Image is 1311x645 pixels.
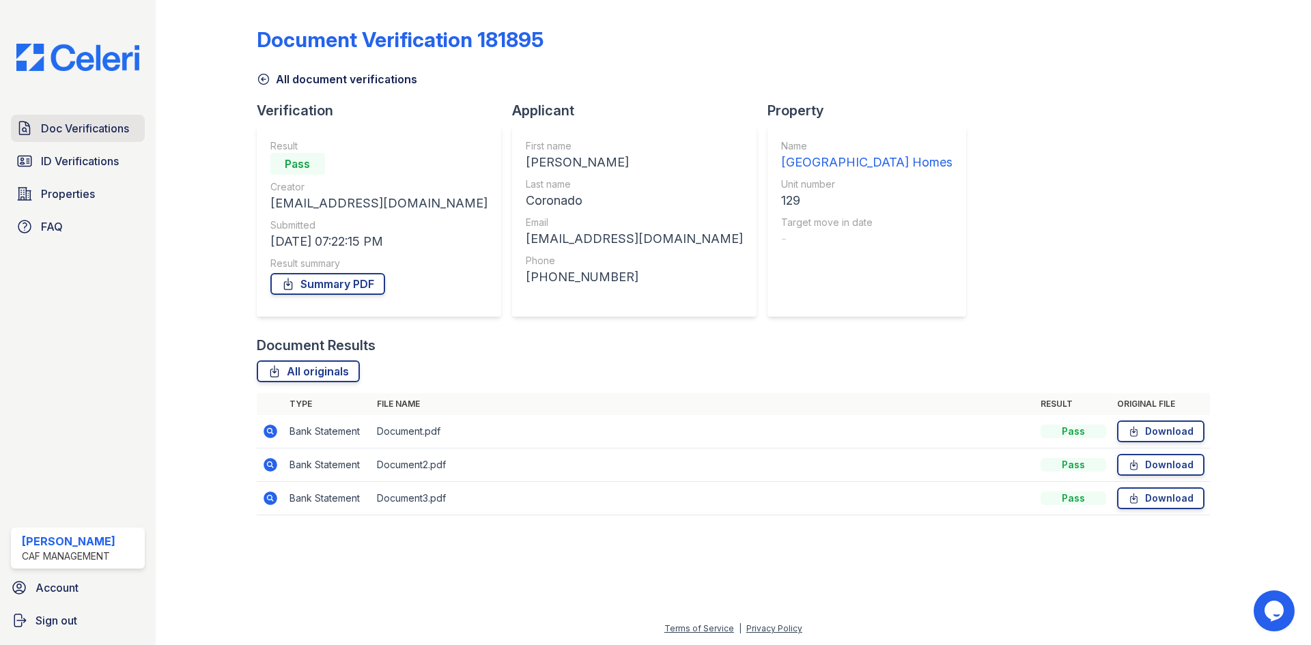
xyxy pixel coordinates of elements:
a: Download [1117,454,1204,476]
div: [PHONE_NUMBER] [526,268,743,287]
div: | [739,623,742,633]
a: Privacy Policy [746,623,802,633]
a: Sign out [5,607,150,634]
td: Document2.pdf [371,448,1035,482]
span: FAQ [41,218,63,235]
div: [PERSON_NAME] [22,533,115,549]
a: Name [GEOGRAPHIC_DATA] Homes [781,139,953,172]
div: [GEOGRAPHIC_DATA] Homes [781,153,953,172]
th: File name [371,393,1035,415]
div: Result [270,139,488,153]
a: All originals [257,360,360,382]
div: Property [767,101,977,120]
div: Coronado [526,191,743,210]
td: Document.pdf [371,415,1035,448]
div: [EMAIL_ADDRESS][DOMAIN_NAME] [526,229,743,248]
th: Result [1035,393,1112,415]
div: [DATE] 07:22:15 PM [270,232,488,251]
a: Terms of Service [664,623,734,633]
a: Download [1117,487,1204,509]
div: Target move in date [781,216,953,229]
th: Type [284,393,371,415]
a: All document verifications [257,71,417,87]
div: Result summary [270,257,488,270]
th: Original file [1112,393,1210,415]
a: ID Verifications [11,147,145,175]
div: Submitted [270,218,488,232]
div: Unit number [781,177,953,191]
a: Doc Verifications [11,115,145,142]
td: Bank Statement [284,415,371,448]
div: - [781,229,953,248]
div: Last name [526,177,743,191]
div: Creator [270,180,488,194]
td: Document3.pdf [371,482,1035,515]
div: Phone [526,254,743,268]
div: Name [781,139,953,153]
div: Applicant [512,101,767,120]
span: Account [36,579,79,596]
div: Document Results [257,336,376,355]
a: Summary PDF [270,273,385,295]
td: Bank Statement [284,448,371,482]
a: Download [1117,420,1204,442]
div: Pass [1041,491,1106,505]
div: [EMAIL_ADDRESS][DOMAIN_NAME] [270,194,488,213]
div: Pass [1041,425,1106,438]
span: Doc Verifications [41,120,129,137]
div: Email [526,216,743,229]
iframe: chat widget [1254,590,1297,631]
td: Bank Statement [284,482,371,515]
div: CAF Management [22,549,115,563]
img: CE_Logo_Blue-a8612792a0a2168367f1c8372b55b34899dd931a85d93a1a3d3e32e68fde9ad4.png [5,44,150,71]
div: Pass [1041,458,1106,472]
div: First name [526,139,743,153]
a: FAQ [11,213,145,240]
div: 129 [781,191,953,210]
div: Pass [270,153,325,175]
span: Sign out [36,612,77,629]
div: [PERSON_NAME] [526,153,743,172]
span: Properties [41,186,95,202]
div: Verification [257,101,512,120]
a: Account [5,574,150,601]
span: ID Verifications [41,153,119,169]
div: Document Verification 181895 [257,27,544,52]
a: Properties [11,180,145,207]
